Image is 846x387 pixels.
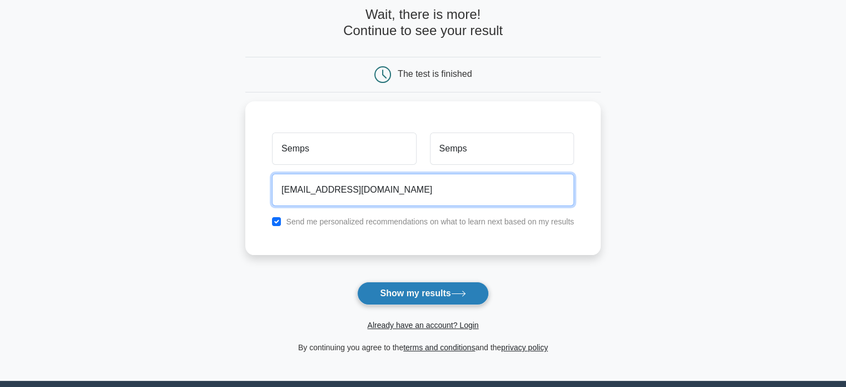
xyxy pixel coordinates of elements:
label: Send me personalized recommendations on what to learn next based on my results [286,217,574,226]
input: Email [272,174,574,206]
button: Show my results [357,282,488,305]
a: Already have an account? Login [367,321,478,330]
div: The test is finished [398,69,472,79]
div: By continuing you agree to the and the [239,341,607,354]
a: privacy policy [501,343,548,352]
h4: Wait, there is more! Continue to see your result [245,7,601,39]
a: terms and conditions [403,343,475,352]
input: First name [272,133,416,165]
input: Last name [430,133,574,165]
